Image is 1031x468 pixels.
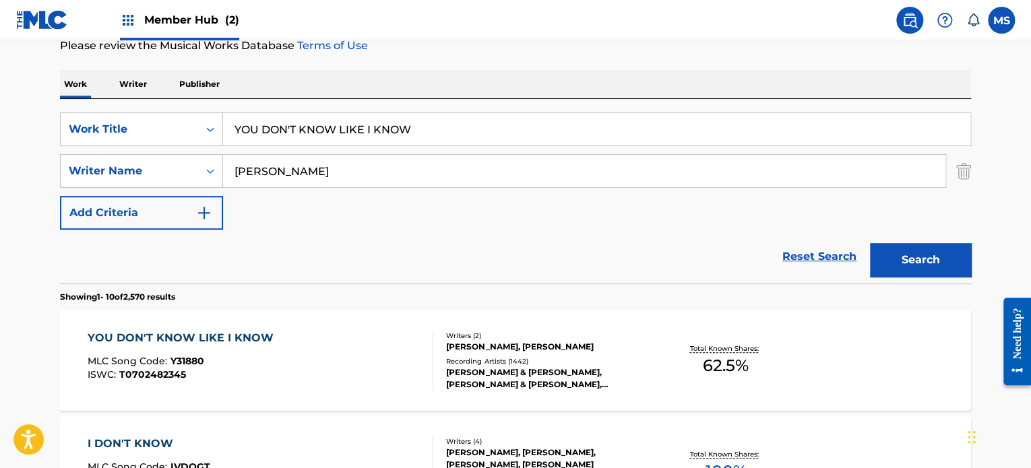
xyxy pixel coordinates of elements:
[196,205,212,221] img: 9d2ae6d4665cec9f34b9.svg
[703,354,749,378] span: 62.5 %
[966,13,980,27] div: Notifications
[896,7,923,34] a: Public Search
[175,70,224,98] p: Publisher
[937,12,953,28] img: help
[88,368,119,380] span: ISWC :
[968,417,976,457] div: Drag
[170,355,204,367] span: Y31880
[446,436,650,446] div: Writers ( 4 )
[119,368,186,380] span: T0702482345
[993,288,1031,396] iframe: Resource Center
[964,403,1031,468] iframe: Chat Widget
[88,436,210,452] div: I DON'T KNOW
[120,12,136,28] img: Top Rightsholders
[689,449,761,459] p: Total Known Shares:
[902,12,918,28] img: search
[60,38,971,54] p: Please review the Musical Works Database
[144,12,239,28] span: Member Hub
[60,310,971,411] a: YOU DON'T KNOW LIKE I KNOWMLC Song Code:Y31880ISWC:T0702482345Writers (2)[PERSON_NAME], [PERSON_N...
[225,13,239,26] span: (2)
[115,70,151,98] p: Writer
[60,70,91,98] p: Work
[988,7,1015,34] div: User Menu
[689,343,761,354] p: Total Known Shares:
[446,331,650,341] div: Writers ( 2 )
[88,355,170,367] span: MLC Song Code :
[956,154,971,188] img: Delete Criterion
[446,356,650,366] div: Recording Artists ( 1442 )
[88,330,280,346] div: YOU DON'T KNOW LIKE I KNOW
[60,291,175,303] p: Showing 1 - 10 of 2,570 results
[446,341,650,353] div: [PERSON_NAME], [PERSON_NAME]
[16,10,68,30] img: MLC Logo
[294,39,368,52] a: Terms of Use
[776,242,863,271] a: Reset Search
[446,366,650,391] div: [PERSON_NAME] & [PERSON_NAME], [PERSON_NAME] & [PERSON_NAME], [PERSON_NAME] & [PERSON_NAME], [PER...
[69,163,190,179] div: Writer Name
[931,7,958,34] div: Help
[69,121,190,137] div: Work Title
[870,243,971,277] button: Search
[60,112,971,283] form: Search Form
[60,196,223,230] button: Add Criteria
